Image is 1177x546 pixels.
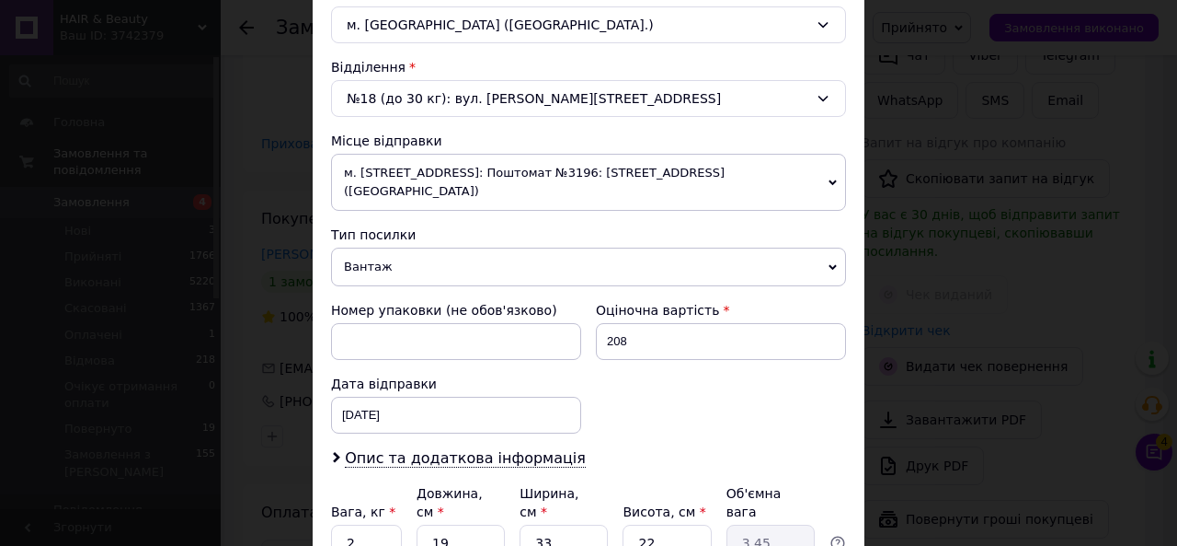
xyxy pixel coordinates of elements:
div: Дата відправки [331,375,581,393]
span: м. [STREET_ADDRESS]: Поштомат №3196: [STREET_ADDRESS] ([GEOGRAPHIC_DATA]) [331,154,846,211]
label: Ширина, см [520,486,578,519]
span: Тип посилки [331,227,416,242]
span: Місце відправки [331,134,442,148]
div: Об'ємна вага [726,484,815,521]
div: Оціночна вартість [596,301,846,319]
label: Вага, кг [331,505,395,519]
label: Висота, см [623,505,705,519]
label: Довжина, см [417,486,483,519]
div: №18 (до 30 кг): вул. [PERSON_NAME][STREET_ADDRESS] [331,80,846,117]
div: Номер упаковки (не обов'язково) [331,301,581,319]
span: Вантаж [331,248,846,286]
div: м. [GEOGRAPHIC_DATA] ([GEOGRAPHIC_DATA].) [331,6,846,43]
div: Відділення [331,58,846,76]
span: Опис та додаткова інформація [345,449,586,468]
